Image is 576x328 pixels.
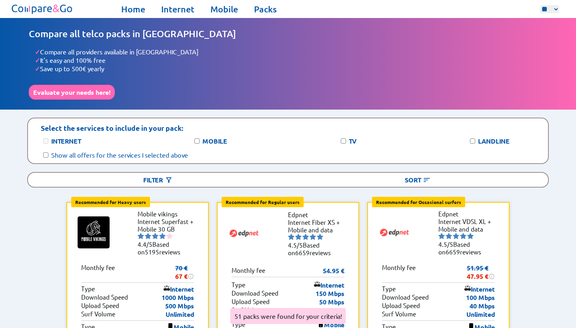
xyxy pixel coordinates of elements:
p: Select the services to include in your pack: [41,123,183,132]
span: 4.4/5 [138,240,152,248]
p: 1000 Mbps [162,293,194,302]
p: Internet [314,281,344,289]
img: Logo of Edpnet [378,216,410,248]
img: starnr4 [310,234,316,240]
a: Internet [161,4,194,15]
span: 4.5/5 [438,240,453,248]
p: Surf Volume [382,310,416,318]
p: Internet [464,285,495,293]
li: Edpnet [438,210,498,218]
img: information [188,273,194,280]
div: 67 € [175,272,194,280]
div: Sort [288,173,548,187]
li: Mobile vikings [138,210,198,218]
img: starnr1 [438,233,445,239]
img: starnr2 [145,233,151,239]
p: 54.95 € [323,266,344,275]
span: ✓ [35,48,40,56]
img: starnr5 [317,234,323,240]
p: Monthly fee [81,264,115,280]
li: Compare all providers available in [GEOGRAPHIC_DATA] [35,48,547,56]
p: 50 Mbps [319,298,344,306]
p: Surf Volume [232,306,266,314]
img: starnr3 [453,233,459,239]
p: 150 Mbps [316,289,344,298]
img: starnr1 [138,233,144,239]
img: icon of internet [464,285,471,292]
img: starnr5 [166,233,173,239]
a: Mobile [210,4,238,15]
img: Button open the sorting menu [423,176,431,184]
button: Evaluate your needs here! [29,85,115,100]
li: It's easy and 100% free [35,56,547,64]
img: icon of internet [164,285,170,292]
img: starnr3 [152,233,158,239]
img: information [488,273,495,280]
p: Download Speed [382,293,429,302]
div: Filter [28,173,288,187]
li: Internet VDSL XL + Mobile and data [438,218,498,233]
p: Type [382,285,396,293]
li: Based on reviews [138,240,198,256]
div: 47.95 € [467,272,495,280]
p: 40 Mbps [470,302,495,310]
li: Based on reviews [438,240,498,256]
p: Upload Speed [382,302,420,310]
img: starnr1 [288,234,294,240]
span: 6659 [295,249,310,256]
span: 4.5/5 [288,241,303,249]
p: 500 Mbps [165,302,194,310]
p: Unlimited [316,306,344,314]
p: Surf Volume [81,310,115,318]
p: Upload Speed [81,302,119,310]
b: Recommended for Regular users [226,199,300,205]
label: Internet [51,137,81,145]
li: Edpnet [288,211,348,218]
li: Internet Superfast + Mobile 30 GB [138,218,198,233]
img: Logo of Edpnet [228,217,260,249]
span: ✓ [35,64,40,73]
label: Mobile [202,137,227,145]
p: Type [81,285,95,293]
b: Recommended for Occasional surfers [376,199,461,205]
img: starnr2 [295,234,302,240]
img: starnr4 [460,233,466,239]
p: Unlimited [466,310,495,318]
img: icon of internet [314,281,320,288]
label: TV [349,137,356,145]
p: Type [232,281,245,289]
span: 6659 [446,248,460,256]
img: icon of mobile [318,321,324,327]
s: 70 € [175,264,188,272]
div: 51 packs were found for your criteria! [230,308,346,324]
li: Based on reviews [288,241,348,256]
img: Logo of Mobile vikings [78,216,110,248]
img: Logo of Compare&Go [10,2,74,16]
p: Unlimited [166,310,194,318]
p: Download Speed [232,289,278,298]
label: Landline [478,137,510,145]
s: 51.95 € [467,264,488,272]
img: starnr4 [159,233,166,239]
label: Show all offers for the services I selected above [51,151,188,159]
p: 100 Mbps [466,293,495,302]
p: Upload Speed [232,298,270,306]
p: Monthly fee [232,266,265,275]
img: starnr5 [467,233,474,239]
p: Download Speed [81,293,128,302]
img: Button open the filtering menu [165,176,173,184]
p: Internet [164,285,194,293]
b: Recommended for Heavy users [75,199,146,205]
h1: Compare all telco packs in [GEOGRAPHIC_DATA] [29,28,547,40]
p: Monthly fee [382,264,416,280]
a: Packs [254,4,277,15]
li: Save up to 500€ yearly [35,64,547,73]
span: ✓ [35,56,40,64]
a: Home [121,4,145,15]
span: 5195 [145,248,159,256]
img: starnr2 [446,233,452,239]
li: Internet Fiber XS + Mobile and data [288,218,348,234]
img: starnr3 [302,234,309,240]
